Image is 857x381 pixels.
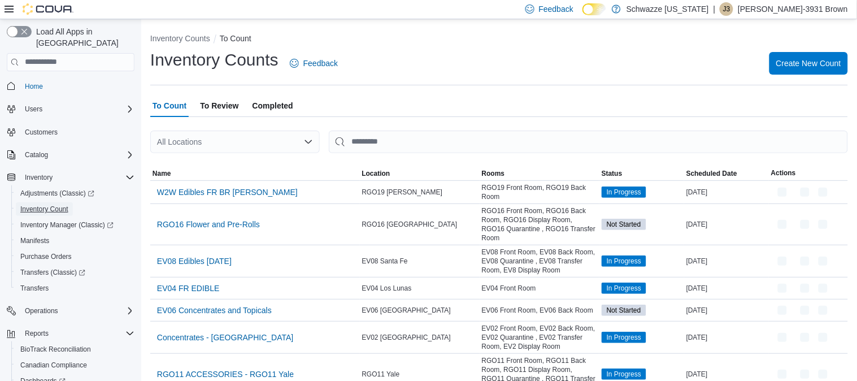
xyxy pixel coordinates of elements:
[816,218,830,231] button: Delete
[150,49,279,71] h1: Inventory Counts
[686,169,737,178] span: Scheduled Date
[157,283,220,294] span: EV04 FR EDIBLE
[16,234,134,248] span: Manifests
[16,187,99,200] a: Adjustments (Classic)
[16,250,76,263] a: Purchase Orders
[11,185,139,201] a: Adjustments (Classic)
[16,250,134,263] span: Purchase Orders
[816,367,830,381] button: Delete
[602,305,646,316] span: Not Started
[627,2,709,16] p: Schwazze [US_STATE]
[602,369,646,380] span: In Progress
[816,254,830,268] button: Delete
[602,332,646,343] span: In Progress
[684,331,769,344] div: [DATE]
[798,302,812,319] button: Edit count details
[32,26,134,49] span: Load All Apps in [GEOGRAPHIC_DATA]
[738,2,848,16] p: [PERSON_NAME]-3931 Brown
[2,147,139,163] button: Catalog
[20,304,134,318] span: Operations
[684,218,769,231] div: [DATE]
[16,358,92,372] a: Canadian Compliance
[480,245,599,277] div: EV08 Front Room, EV08 Back Room, EV08 Quarantine , EV08 Transfer Room, EV8 Display Room
[20,236,49,245] span: Manifests
[769,52,848,75] button: Create New Count
[582,3,606,15] input: Dark Mode
[482,169,505,178] span: Rooms
[20,361,87,370] span: Canadian Compliance
[20,80,47,93] a: Home
[20,268,85,277] span: Transfers (Classic)
[602,169,623,178] span: Status
[20,79,134,93] span: Home
[153,280,224,297] button: EV04 FR EDIBLE
[16,343,134,356] span: BioTrack Reconciliation
[362,306,451,315] span: EV06 [GEOGRAPHIC_DATA]
[153,94,186,117] span: To Count
[607,305,641,315] span: Not Started
[153,169,171,178] span: Name
[25,173,53,182] span: Inventory
[157,369,294,380] span: RGO11 ACCESSORIES - RGO11 Yale
[16,343,95,356] a: BioTrack Reconciliation
[816,282,830,295] button: Delete
[480,181,599,204] div: RGO19 Front Room, RGO19 Back Room
[607,219,641,230] span: Not Started
[602,219,646,230] span: Not Started
[11,280,139,296] button: Transfers
[16,266,90,279] a: Transfers (Classic)
[816,331,830,344] button: Delete
[11,201,139,217] button: Inventory Count
[599,167,684,180] button: Status
[20,345,91,354] span: BioTrack Reconciliation
[602,256,646,267] span: In Progress
[150,33,848,46] nav: An example of EuiBreadcrumbs
[157,219,260,230] span: RGO16 Flower and Pre-Rolls
[798,329,812,346] button: Edit count details
[25,82,43,91] span: Home
[816,185,830,199] button: Delete
[684,254,769,268] div: [DATE]
[16,234,54,248] a: Manifests
[714,2,716,16] p: |
[771,168,796,177] span: Actions
[253,94,293,117] span: Completed
[2,326,139,341] button: Reports
[220,34,251,43] button: To Count
[776,58,841,69] span: Create New Count
[150,34,210,43] button: Inventory Counts
[20,284,49,293] span: Transfers
[23,3,73,15] img: Cova
[480,167,599,180] button: Rooms
[798,253,812,270] button: Edit count details
[25,329,49,338] span: Reports
[16,218,134,232] span: Inventory Manager (Classic)
[723,2,730,16] span: J3
[816,304,830,317] button: Delete
[2,101,139,117] button: Users
[480,204,599,245] div: RGO16 Front Room, RGO16 Back Room, RGO16 Display Room, RGO16 Quarantine , RGO16 Transfer Room
[20,102,47,116] button: Users
[16,282,53,295] a: Transfers
[602,187,646,198] span: In Progress
[20,327,53,340] button: Reports
[360,167,480,180] button: Location
[16,202,73,216] a: Inventory Count
[607,369,641,379] span: In Progress
[157,256,232,267] span: EV08 Edibles [DATE]
[16,218,118,232] a: Inventory Manager (Classic)
[362,257,408,266] span: EV08 Santa Fe
[20,220,114,230] span: Inventory Manager (Classic)
[20,148,134,162] span: Catalog
[11,357,139,373] button: Canadian Compliance
[11,341,139,357] button: BioTrack Reconciliation
[150,167,360,180] button: Name
[157,187,298,198] span: W2W Edibles FR BR [PERSON_NAME]
[362,188,443,197] span: RGO19 [PERSON_NAME]
[684,185,769,199] div: [DATE]
[20,171,57,184] button: Inventory
[25,306,58,315] span: Operations
[20,205,68,214] span: Inventory Count
[157,332,293,343] span: Concentrates - [GEOGRAPHIC_DATA]
[480,282,599,295] div: EV04 Front Room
